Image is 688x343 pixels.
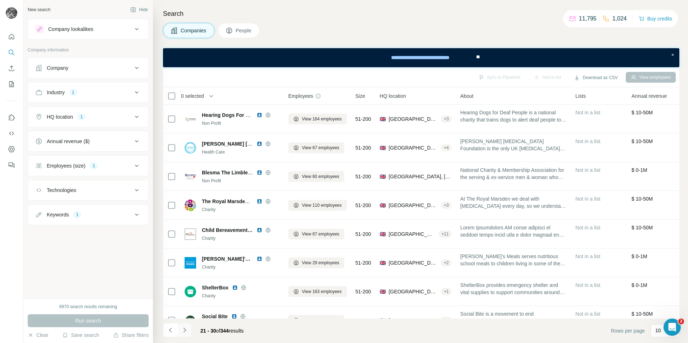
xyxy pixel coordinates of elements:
img: Logo of Roy Castle Lung Cancer Foundation [185,142,196,154]
div: Employees (size) [47,162,85,169]
button: Annual revenue ($) [28,133,148,150]
span: Lorem Ipsumdolors AM conse adipisci el seddoei tempo incid utla e dolor magnaal en admi v quisn e... [460,224,567,238]
button: Hide [125,4,153,15]
button: Dashboard [6,143,17,156]
span: View 67 employees [302,231,339,237]
span: 51-200 [356,144,371,151]
span: 51-200 [356,288,371,295]
div: Charity [202,206,280,213]
button: Company lookalikes [28,20,148,38]
button: View 29 employees [288,257,344,268]
div: Company [47,64,68,72]
span: View 52 employees [302,317,339,324]
p: 10 [655,327,661,334]
span: Not in a list [575,253,600,259]
img: Logo of Blesma The Limbless Veterans [185,171,196,182]
span: 🇬🇧 [380,115,386,123]
span: 51-200 [356,202,371,209]
div: Non Profit [202,120,280,127]
span: Lists [575,92,586,100]
button: View 52 employees [288,315,344,326]
img: Logo of Social Bite [185,315,196,326]
div: + 3 [441,116,452,122]
div: 1 [90,163,98,169]
button: Enrich CSV [6,62,17,75]
img: Logo of ShelterBox [185,286,196,297]
span: Not in a list [575,110,600,115]
span: View 29 employees [302,260,339,266]
span: View 163 employees [302,288,342,295]
div: Annual revenue ($) [47,138,90,145]
button: Technologies [28,182,148,199]
span: HQ location [380,92,406,100]
button: Company [28,59,148,77]
img: LinkedIn logo [257,141,262,147]
span: [PERSON_NAME]’s Meals serves nutritious school meals to children living in some of the world’s po... [460,253,567,267]
button: Share filters [113,331,149,339]
span: 🇬🇧 [380,259,386,266]
span: Not in a list [575,167,600,173]
div: Charity [202,293,280,299]
button: Employees (size)1 [28,157,148,174]
span: View 67 employees [302,145,339,151]
span: Not in a list [575,196,600,202]
div: + 6 [441,317,452,324]
span: 🇬🇧 [380,288,386,295]
span: 🇬🇧 [380,202,386,209]
div: Industry [47,89,65,96]
span: [GEOGRAPHIC_DATA], [GEOGRAPHIC_DATA], [GEOGRAPHIC_DATA] [389,173,452,180]
span: National Charity & Membership Association for the serving & ex-service men & woman who have eithe... [460,166,567,181]
div: + 4 [441,145,452,151]
img: Logo of Hearing Dogs For Deaf People [185,113,196,125]
span: [GEOGRAPHIC_DATA], [GEOGRAPHIC_DATA], [GEOGRAPHIC_DATA] [389,317,438,324]
span: Social Bite is a movement to end homelessness. We are a charity and social business providing hom... [460,310,567,325]
button: View 164 employees [288,114,347,124]
span: Annual revenue [632,92,667,100]
span: [GEOGRAPHIC_DATA], [GEOGRAPHIC_DATA], [GEOGRAPHIC_DATA] [389,144,438,151]
button: Download as CSV [569,72,623,83]
p: 11,795 [579,14,597,23]
span: [PERSON_NAME]'s Meals UK [202,255,253,262]
span: View 60 employees [302,173,339,180]
span: 🇬🇧 [380,317,386,324]
img: Avatar [6,7,17,19]
span: [GEOGRAPHIC_DATA], [GEOGRAPHIC_DATA], [GEOGRAPHIC_DATA] [389,115,438,123]
span: $ 10-50M [632,196,653,202]
span: 51-200 [356,230,371,238]
span: Size [356,92,365,100]
span: $ 0-1M [632,167,647,173]
div: + 11 [439,231,452,237]
button: HQ location1 [28,108,148,125]
div: Technologies [47,187,76,194]
span: 51-200 [356,115,371,123]
div: Keywords [47,211,69,218]
p: 1,024 [612,14,627,23]
button: Quick start [6,30,17,43]
div: Charity [202,264,280,270]
span: $ 10-50M [632,311,653,317]
span: 51-200 [356,259,371,266]
img: LinkedIn logo [257,170,262,175]
span: Companies [181,27,207,34]
img: LinkedIn logo [232,285,238,291]
span: 🇬🇧 [380,144,386,151]
span: Hearing Dogs for Deaf People is a national charity that trains dogs to alert deaf people to impor... [460,109,567,123]
span: $ 0-1M [632,282,647,288]
button: My lists [6,78,17,91]
div: + 3 [441,202,452,209]
span: [GEOGRAPHIC_DATA], [GEOGRAPHIC_DATA]|[GEOGRAPHIC_DATA] (G)|[GEOGRAPHIC_DATA] [389,230,436,238]
button: View 67 employees [288,229,344,239]
button: Feedback [6,159,17,171]
span: View 164 employees [302,116,342,122]
h4: Search [163,9,679,19]
button: Navigate to previous page [163,323,177,337]
span: [PERSON_NAME] [MEDICAL_DATA] Foundation is the only UK [MEDICAL_DATA] charity dedicated to helpin... [460,138,567,152]
span: 21 - 30 [200,328,216,334]
span: About [460,92,474,100]
div: Charity [202,235,280,242]
span: Social Bite [202,313,228,320]
span: 51-200 [356,173,371,180]
button: View 60 employees [288,171,344,182]
div: 9970 search results remaining [59,303,117,310]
